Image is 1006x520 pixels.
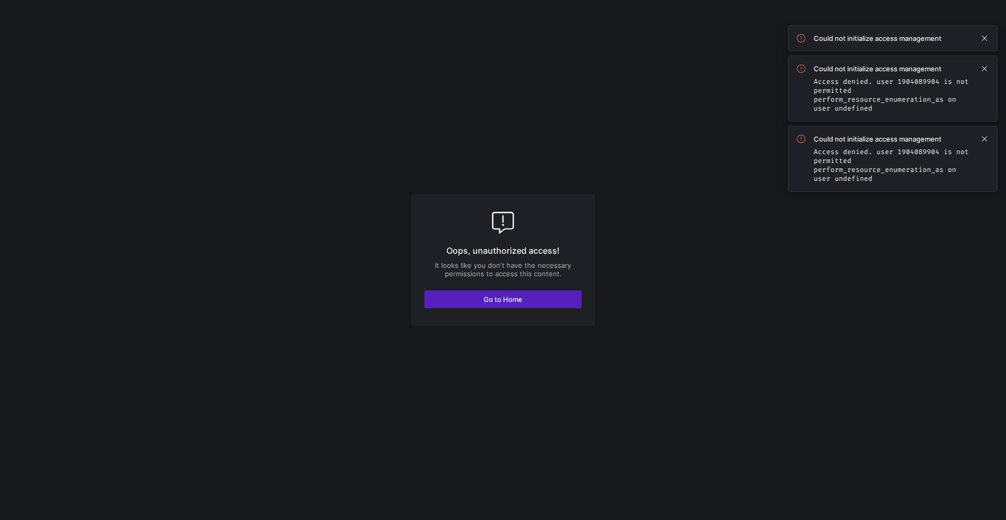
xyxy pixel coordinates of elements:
[424,290,582,308] button: Go to Home
[814,34,942,42] span: Could not initialize access management
[814,135,972,143] span: Could not initialize access management
[814,64,972,73] span: Could not initialize access management
[814,77,969,113] code: Access denied. user 1904089904 is not permitted perform_resource_enumeration_as on user undefined
[424,261,582,278] p: It looks like you don't have the necessary permissions to access this content.
[424,244,582,257] p: Oops, unauthorized access!
[814,147,969,183] code: Access denied. user 1904089904 is not permitted perform_resource_enumeration_as on user undefined
[484,295,522,304] span: Go to Home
